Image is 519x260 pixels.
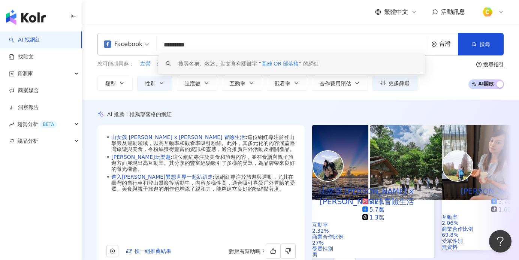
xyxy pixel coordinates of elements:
img: KOL Avatar [443,151,473,181]
img: post-image [370,125,445,200]
div: 受眾性別 [312,246,434,252]
span: 資源庫 [17,65,33,82]
div: 27% [312,240,434,246]
img: logo [6,10,46,25]
button: 觀看率 [267,76,307,91]
span: 觀看率 [275,81,290,87]
span: environment [431,42,437,47]
span: 活動訊息 [441,8,465,15]
span: 更多篩選 [389,80,410,86]
span: 這位網紅專注於登山攀巖及運動領域，以高互動率和觀看率吸引粉絲。此外，其多元化的內容涵蓋臺灣旅遊與美食，令粉絲獲得豐富的資訊和靈感，適合推廣戶外活動及相關產品。 [111,134,296,152]
span: 推薦部落格的網紅 [130,111,172,117]
span: 繁體中文 [384,8,408,16]
a: 洞察報告 [9,104,39,111]
button: 追蹤數 [177,76,217,91]
button: 性別 [137,76,172,91]
img: post-image [312,125,368,200]
button: 換一組推薦結果 [118,244,179,259]
img: %E6%96%B9%E5%BD%A2%E7%B4%94.png [480,5,495,19]
div: AI 推薦 ： [107,111,172,117]
button: 更多篩選 [372,76,417,91]
a: [PERSON_NAME]玩樂趣 [111,154,171,160]
div: 商業合作比例 [312,234,434,240]
iframe: Help Scout Beacon - Open [489,230,512,253]
span: 競品分析 [17,133,38,149]
div: 3.7萬 [369,198,384,206]
img: post-image [442,125,517,200]
button: 左營 [140,60,151,68]
img: KOL Avatar [313,151,343,181]
div: 5.7萬 [369,206,384,214]
div: 台灣 [439,41,458,47]
span: 趨勢分析 [17,116,57,133]
div: 1.3萬 [369,214,384,222]
div: 3,709 [498,198,515,206]
div: 1,606 [498,206,515,214]
div: BETA [40,121,57,128]
a: 進入[PERSON_NAME]異想世界一起趴趴走 [111,174,212,180]
div: 山女孩 [PERSON_NAME] x [PERSON_NAME] 冒險生活 [312,186,434,196]
div: • [106,154,296,172]
span: : [245,134,247,140]
span: 部落格文章 [179,60,205,68]
button: 鳳山 [211,60,223,68]
span: 換一組推薦結果 [135,248,171,254]
span: 類型 [105,81,116,87]
div: 對您有幫助嗎？ [179,244,296,259]
a: searchAI 找網紅 [9,36,40,44]
span: 您可能感興趣： [97,60,134,68]
span: 追蹤數 [185,81,200,87]
div: • [106,174,296,192]
a: 商案媒合 [9,87,39,94]
span: 性別 [145,81,156,87]
button: 合作費用預估 [312,76,368,91]
a: 山女孩 [PERSON_NAME] x [PERSON_NAME] 冒險生活3.7萬5.7萬1.3萬互動率2.32%商業合作比例27%受眾性別男 [312,165,434,258]
a: 找貼文 [9,53,34,61]
button: 台南 [228,60,239,68]
span: 鳳山 [212,60,222,68]
button: 搜尋 [458,33,504,55]
span: : [171,154,173,160]
button: 類型 [97,76,133,91]
div: 男 [312,252,434,258]
div: 搜尋指引 [483,61,504,67]
span: 搜尋 [480,41,490,47]
a: 山女孩 [PERSON_NAME] x [PERSON_NAME] 冒險生活 [111,134,245,140]
div: 2.32% [312,228,434,234]
span: question-circle [476,62,482,67]
span: 該網紅專注於旅遊與運動，尤其在臺灣的自行車和登山攀巖等活動中，內容多樣性高，適合吸引喜愛戶外冒險的受眾。美食與親子旅遊的創作也增添了親和力，能夠建立良好的粉絲黏著度。 [111,174,296,192]
span: 互動率 [230,81,245,87]
span: rise [9,122,14,127]
button: 部落格文章 [179,60,206,68]
div: 互動率 [312,222,434,228]
button: 互動率 [222,76,262,91]
button: 鼓山區 [157,60,173,68]
span: : [213,174,215,180]
span: 合作費用預估 [320,81,351,87]
div: Facebook [104,38,142,50]
span: 這位網紅專注於美食和旅遊內容，並在食譜與親子旅遊方面展現出高互動率。其分享的豐富經驗吸引了多樣的受眾，為品牌帶來良好的曝光機會。 [111,154,296,172]
div: • [106,134,296,152]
